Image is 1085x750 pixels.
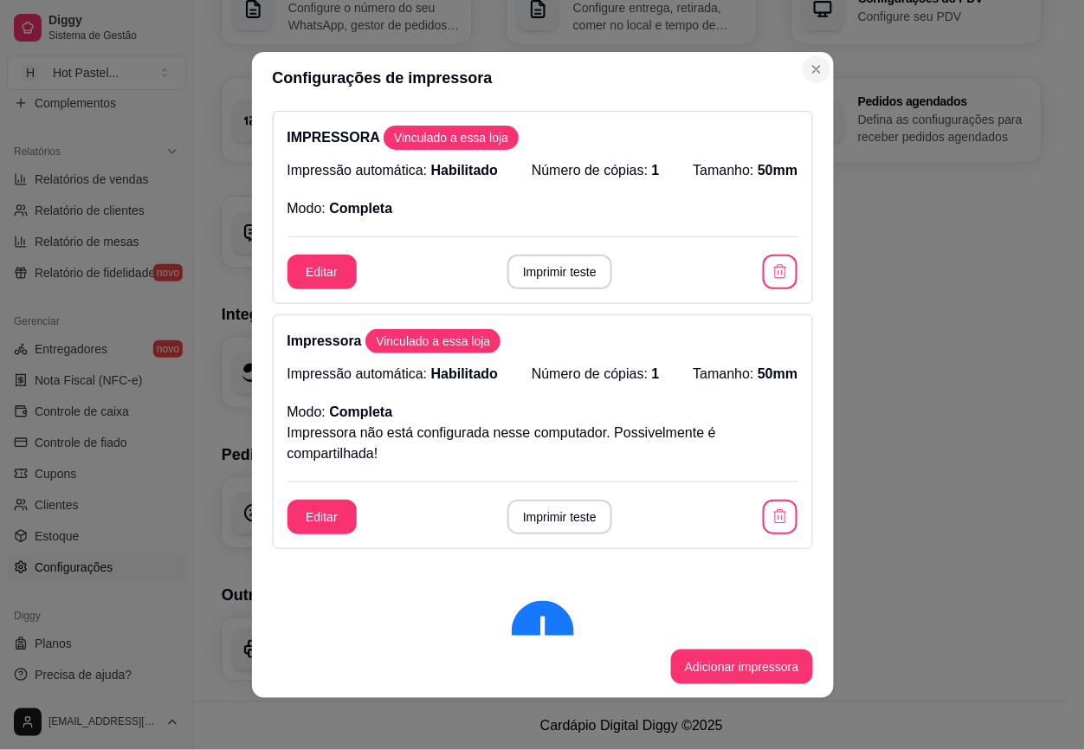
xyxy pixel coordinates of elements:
span: exclamation-circle [512,601,574,663]
span: 50mm [758,163,798,178]
p: Impressora não está configurada nesse computador. Possivelmente é compartilhada! [287,423,798,464]
p: IMPRESSORA [287,126,798,150]
button: Close [803,55,830,83]
p: Número de cópias: [532,160,660,181]
p: Modo: [287,402,393,423]
button: Imprimir teste [507,500,612,534]
p: Número de cópias: [532,364,660,385]
span: Habilitado [431,366,498,381]
header: Configurações de impressora [252,52,834,104]
p: Modo: [287,198,393,219]
span: Completa [329,201,392,216]
span: Habilitado [431,163,498,178]
span: 1 [652,163,660,178]
p: Impressão automática: [287,364,499,385]
span: 1 [652,366,660,381]
span: Completa [329,404,392,419]
button: Imprimir teste [507,255,612,289]
p: Impressora [287,329,798,353]
p: Tamanho: [694,160,798,181]
p: Impressão automática: [287,160,499,181]
p: Tamanho: [694,364,798,385]
button: Adicionar impressora [671,650,813,684]
span: 50mm [758,366,798,381]
button: Editar [287,255,357,289]
button: Editar [287,500,357,534]
span: Vinculado a essa loja [369,333,497,350]
span: Vinculado a essa loja [387,129,515,146]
